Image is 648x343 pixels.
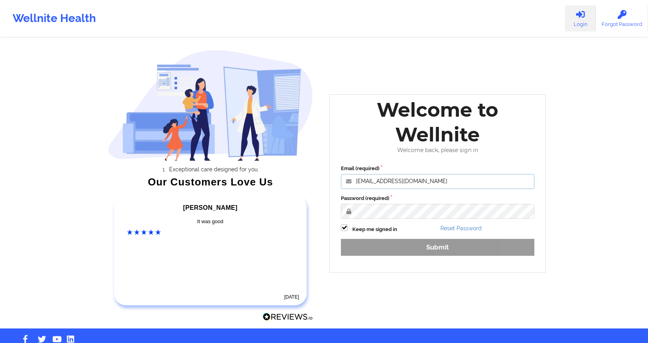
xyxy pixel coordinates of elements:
li: Exceptional care designed for you. [115,166,313,172]
div: Welcome to Wellnite [335,97,540,147]
a: Reset Password [440,225,482,231]
a: Forgot Password [596,6,648,31]
div: It was good [127,218,294,226]
img: wellnite-auth-hero_200.c722682e.png [108,50,313,161]
div: Welcome back, please sign in [335,147,540,154]
img: Reviews.io Logo [263,313,313,321]
label: Password (required) [341,194,534,202]
time: [DATE] [284,294,299,300]
div: Our Customers Love Us [108,178,313,186]
input: Email address [341,174,534,189]
span: [PERSON_NAME] [183,204,237,211]
label: Email (required) [341,165,534,172]
label: Keep me signed in [352,226,397,233]
a: Login [565,6,596,31]
a: Reviews.io Logo [263,313,313,323]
